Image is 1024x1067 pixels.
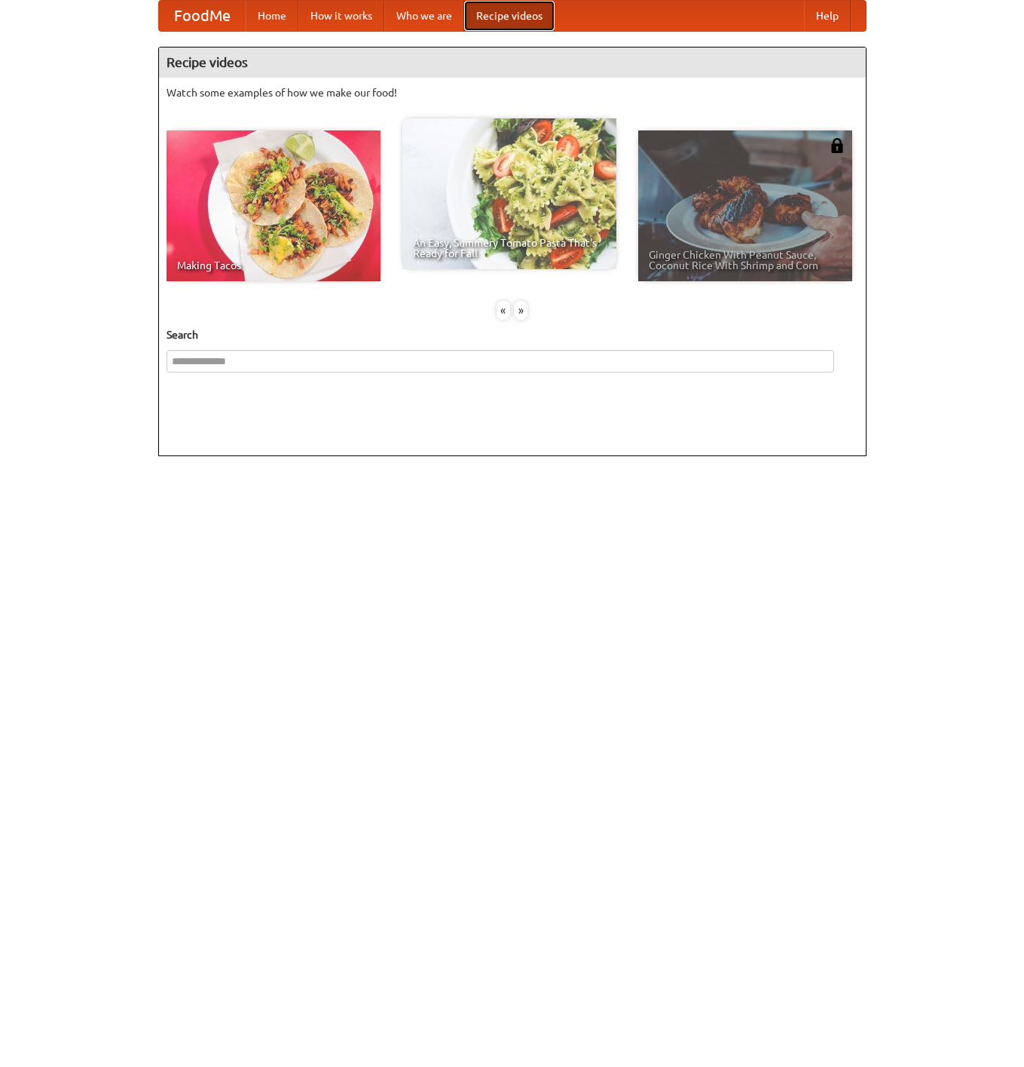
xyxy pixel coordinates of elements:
a: FoodMe [159,1,246,31]
h5: Search [167,327,858,342]
img: 483408.png [830,138,845,153]
a: An Easy, Summery Tomato Pasta That's Ready for Fall [402,118,616,269]
a: How it works [298,1,384,31]
a: Home [246,1,298,31]
a: Making Tacos [167,130,381,281]
div: « [497,301,510,320]
span: An Easy, Summery Tomato Pasta That's Ready for Fall [413,238,606,259]
a: Who we are [384,1,464,31]
a: Help [804,1,851,31]
p: Watch some examples of how we make our food! [167,85,858,100]
h4: Recipe videos [159,48,866,78]
a: Recipe videos [464,1,555,31]
span: Making Tacos [177,260,370,271]
div: » [514,301,527,320]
